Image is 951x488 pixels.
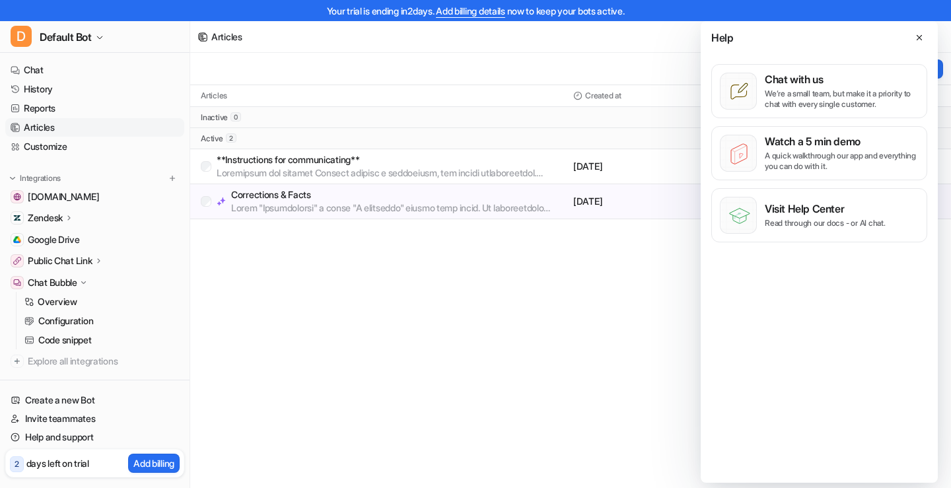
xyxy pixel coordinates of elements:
[168,174,177,183] img: menu_add.svg
[765,88,919,110] p: We’re a small team, but make it a priority to chat with every single customer.
[5,352,184,370] a: Explore all integrations
[230,112,241,122] span: 0
[38,333,92,347] p: Code snippet
[5,80,184,98] a: History
[436,5,505,17] a: Add billing details
[5,99,184,118] a: Reports
[201,112,228,123] p: inactive
[5,428,184,446] a: Help and support
[217,153,568,166] p: **Instructions for communicating**
[585,90,621,101] p: Created at
[711,126,927,180] button: Watch a 5 min demoA quick walkthrough our app and everything you can do with it.
[28,233,80,246] span: Google Drive
[128,454,180,473] button: Add billing
[226,133,236,143] span: 2
[15,458,19,470] p: 2
[28,211,63,225] p: Zendesk
[5,230,184,249] a: Google DriveGoogle Drive
[765,202,886,215] p: Visit Help Center
[133,456,174,470] p: Add billing
[13,214,21,222] img: Zendesk
[13,279,21,287] img: Chat Bubble
[711,30,733,46] span: Help
[28,351,179,372] span: Explore all integrations
[5,137,184,156] a: Customize
[26,456,89,470] p: days left on trial
[13,193,21,201] img: freeplanetvpn.com
[201,133,223,144] p: active
[573,160,754,173] p: [DATE]
[5,188,184,206] a: freeplanetvpn.com[DOMAIN_NAME]
[711,64,927,118] button: Chat with usWe’re a small team, but make it a priority to chat with every single customer.
[13,236,21,244] img: Google Drive
[28,276,77,289] p: Chat Bubble
[40,28,92,46] span: Default Bot
[28,190,99,203] span: [DOMAIN_NAME]
[19,312,184,330] a: Configuration
[231,188,568,201] p: Corrections & Facts
[28,254,92,267] p: Public Chat Link
[13,257,21,265] img: Public Chat Link
[5,409,184,428] a: Invite teammates
[19,331,184,349] a: Code snippet
[765,218,886,228] p: Read through our docs - or AI chat.
[19,293,184,311] a: Overview
[8,174,17,183] img: expand menu
[201,90,227,101] p: Articles
[231,201,568,215] p: Lorem "Ipsumdolorsi" a conse "A elitseddo" eiusmo temp incid. Ut laboreetdolo magna "Aliquaenim a...
[5,118,184,137] a: Articles
[11,355,24,368] img: explore all integrations
[5,391,184,409] a: Create a new Bot
[765,73,919,86] p: Chat with us
[11,26,32,47] span: D
[38,295,77,308] p: Overview
[765,151,919,172] p: A quick walkthrough our app and everything you can do with it.
[217,166,568,180] p: Loremipsum dol sitamet Consect adipisc e seddoeiusm, tem incidi utlaboreetdol. Magnaal en adminim...
[211,30,242,44] div: Articles
[5,61,184,79] a: Chat
[20,173,61,184] p: Integrations
[5,172,65,185] button: Integrations
[573,195,754,208] p: [DATE]
[711,188,927,242] button: Visit Help CenterRead through our docs - or AI chat.
[38,314,93,328] p: Configuration
[765,135,919,148] p: Watch a 5 min demo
